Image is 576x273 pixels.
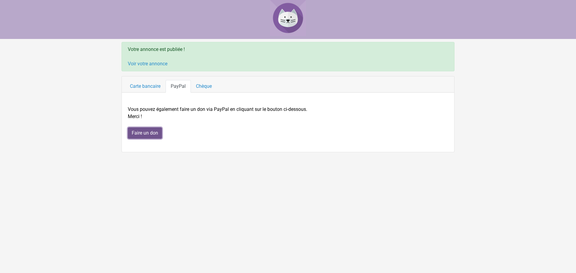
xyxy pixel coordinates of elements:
[121,42,454,71] div: Votre annonce est publiée !
[191,80,217,93] a: Chèque
[128,61,167,67] a: Voir votre annonce
[128,127,162,139] input: Faire un don
[128,106,448,120] p: Vous pouvez également faire un don via PayPal en cliquant sur le bouton ci-dessous. Merci !
[166,80,191,93] a: PayPal
[125,80,166,93] a: Carte bancaire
